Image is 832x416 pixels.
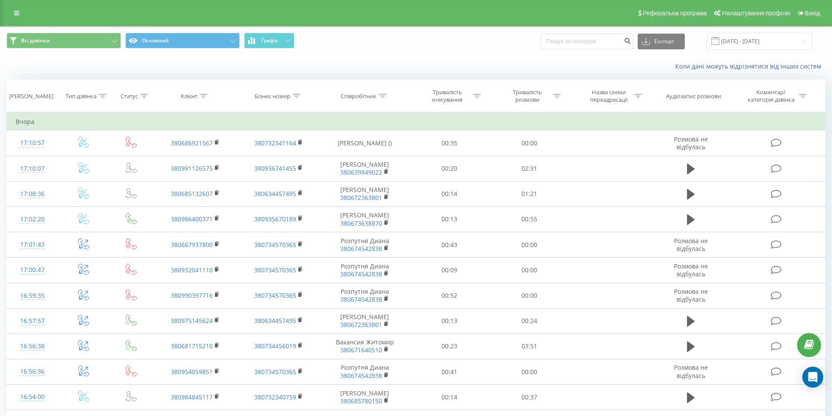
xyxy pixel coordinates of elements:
[490,258,570,283] td: 00:00
[244,33,294,48] button: Графік
[254,139,296,147] a: 380732341164
[16,363,49,380] div: 16:56:36
[541,34,633,49] input: Пошук за номером
[171,266,213,274] a: 380932041110
[674,287,708,303] span: Розмова не відбулась
[171,393,213,401] a: 380984845117
[674,237,708,253] span: Розмова не відбулась
[320,181,410,206] td: [PERSON_NAME]
[254,393,296,401] a: 380732340759
[340,371,382,380] a: 380674542838
[320,283,410,308] td: Розпутня Диана
[490,308,570,333] td: 00:24
[320,308,410,333] td: [PERSON_NAME]
[410,283,490,308] td: 00:52
[254,215,296,223] a: 380935670189
[643,10,707,17] span: Реферальна програма
[674,262,708,278] span: Розмова не відбулась
[340,168,382,176] a: 380639849022
[805,10,820,17] span: Вихід
[410,359,490,385] td: 00:41
[490,283,570,308] td: 00:00
[254,368,296,376] a: 380734570365
[16,388,49,406] div: 16:54:00
[16,236,49,253] div: 17:01:43
[802,367,823,388] div: Open Intercom Messenger
[585,89,632,103] div: Назва схеми переадресації
[16,160,49,177] div: 17:10:07
[261,38,278,44] span: Графік
[320,156,410,181] td: [PERSON_NAME]
[674,135,708,151] span: Розмова не відбулась
[171,241,213,249] a: 380667937800
[16,338,49,355] div: 16:56:38
[16,287,49,304] div: 16:59:35
[675,62,825,70] a: Коли дані можуть відрізнятися вiд інших систем
[254,291,296,299] a: 380734570365
[171,291,213,299] a: 380990397716
[254,189,296,198] a: 380634457495
[320,206,410,232] td: [PERSON_NAME]
[340,270,382,278] a: 380674542838
[722,10,790,17] span: Налаштування профілю
[490,359,570,385] td: 00:00
[171,342,213,350] a: 380681715210
[171,139,213,147] a: 380686921567
[171,316,213,325] a: 380975145624
[320,359,410,385] td: Розпутня Диана
[638,34,685,49] button: Експорт
[340,295,382,303] a: 380674542838
[490,181,570,206] td: 01:21
[340,346,382,354] a: 380671640510
[320,232,410,258] td: Розпутня Диана
[490,232,570,258] td: 00:00
[7,33,121,48] button: Всі дзвінки
[320,258,410,283] td: Розпутня Диана
[16,313,49,330] div: 16:57:57
[410,333,490,359] td: 00:23
[410,181,490,206] td: 00:14
[490,385,570,410] td: 00:37
[320,385,410,410] td: [PERSON_NAME]
[490,156,570,181] td: 02:31
[254,241,296,249] a: 380734570365
[254,164,296,172] a: 380936741455
[255,93,290,100] div: Бізнес номер
[410,206,490,232] td: 00:13
[254,342,296,350] a: 380734456019
[320,333,410,359] td: Вакансия Житомир
[340,244,382,253] a: 380674542838
[16,134,49,151] div: 17:10:57
[125,33,240,48] button: Основний
[171,215,213,223] a: 380986400371
[410,258,490,283] td: 00:09
[490,206,570,232] td: 00:55
[490,333,570,359] td: 03:51
[674,363,708,379] span: Розмова не відбулась
[410,156,490,181] td: 00:20
[21,37,50,44] span: Всі дзвінки
[320,131,410,156] td: [PERSON_NAME] ()
[181,93,197,100] div: Клієнт
[410,308,490,333] td: 00:13
[16,261,49,278] div: 17:00:47
[254,266,296,274] a: 380734570365
[16,211,49,228] div: 17:02:20
[504,89,551,103] div: Тривалість розмови
[666,93,721,100] div: Аудіозапис розмови
[7,113,825,131] td: Вчора
[410,232,490,258] td: 00:43
[171,368,213,376] a: 380954059851
[490,131,570,156] td: 00:00
[746,89,797,103] div: Коментар/категорія дзвінка
[171,189,213,198] a: 380685132607
[9,93,53,100] div: [PERSON_NAME]
[410,385,490,410] td: 00:14
[171,164,213,172] a: 380991126575
[66,93,97,100] div: Тип дзвінка
[16,186,49,203] div: 17:08:36
[424,89,471,103] div: Тривалість очікування
[340,219,382,227] a: 380673638870
[341,93,376,100] div: Співробітник
[340,397,382,405] a: 380685780150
